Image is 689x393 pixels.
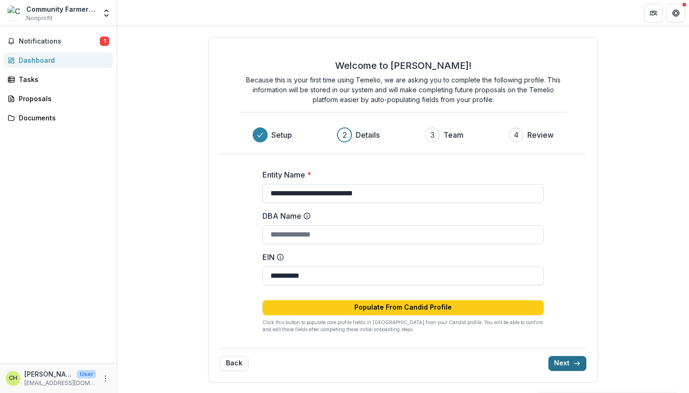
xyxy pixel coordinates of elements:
[343,129,347,141] div: 2
[356,129,380,141] h3: Details
[26,14,52,22] span: Nonprofit
[19,74,105,84] div: Tasks
[24,379,96,387] p: [EMAIL_ADDRESS][DOMAIN_NAME]
[262,252,538,263] label: EIN
[19,94,105,104] div: Proposals
[443,129,464,141] h3: Team
[9,375,17,381] div: Casey Hood
[19,37,100,45] span: Notifications
[644,4,663,22] button: Partners
[239,75,567,104] p: Because this is your first time using Temelio, we are asking you to complete the following profil...
[220,356,248,371] button: Back
[262,210,538,222] label: DBA Name
[100,37,109,46] span: 1
[7,6,22,21] img: Community Farmers Markets Inc
[4,34,113,49] button: Notifications1
[19,113,105,123] div: Documents
[4,110,113,126] a: Documents
[100,373,111,384] button: More
[667,4,685,22] button: Get Help
[4,52,113,68] a: Dashboard
[253,127,554,142] div: Progress
[24,369,73,379] p: [PERSON_NAME]
[4,72,113,87] a: Tasks
[262,319,544,333] p: Click this button to populate core profile fields in [GEOGRAPHIC_DATA] from your Candid profile. ...
[548,356,586,371] button: Next
[4,91,113,106] a: Proposals
[262,169,538,180] label: Entity Name
[430,129,434,141] div: 3
[19,55,105,65] div: Dashboard
[77,370,96,378] p: User
[262,300,544,315] button: Populate From Candid Profile
[271,129,292,141] h3: Setup
[514,129,519,141] div: 4
[100,4,113,22] button: Open entity switcher
[527,129,554,141] h3: Review
[26,4,96,14] div: Community Farmers Markets Inc
[335,60,472,71] h2: Welcome to [PERSON_NAME]!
